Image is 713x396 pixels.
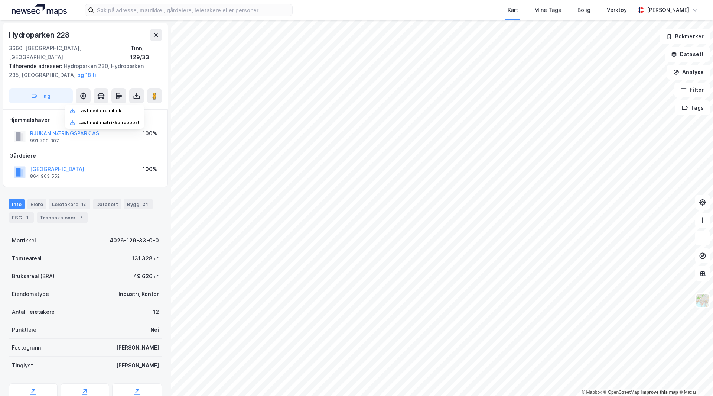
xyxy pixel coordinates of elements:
img: logo.a4113a55bc3d86da70a041830d287a7e.svg [12,4,67,16]
div: Tomteareal [12,254,42,263]
div: Nei [150,325,159,334]
span: Tilhørende adresser: [9,63,64,69]
div: Leietakere [49,199,90,209]
div: 864 963 552 [30,173,60,179]
div: Bolig [577,6,590,15]
div: Hydroparken 228 [9,29,71,41]
div: Tinglyst [12,361,33,370]
div: 100% [143,129,157,138]
a: OpenStreetMap [603,390,639,395]
div: Punktleie [12,325,36,334]
div: Mine Tags [534,6,561,15]
iframe: Chat Widget [676,360,713,396]
div: 1 [23,214,31,221]
button: Datasett [665,47,710,62]
button: Tags [675,100,710,115]
div: Verktøy [607,6,627,15]
button: Analyse [667,65,710,80]
div: 3660, [GEOGRAPHIC_DATA], [GEOGRAPHIC_DATA] [9,44,130,62]
div: 4026-129-33-0-0 [110,236,159,245]
div: 12 [80,200,87,208]
div: Datasett [93,199,121,209]
div: 12 [153,308,159,316]
button: Bokmerker [660,29,710,44]
div: 991 700 307 [30,138,59,144]
div: [PERSON_NAME] [647,6,689,15]
button: Tag [9,88,73,103]
div: Gårdeiere [9,151,162,160]
div: Matrikkel [12,236,36,245]
div: Eiere [27,199,46,209]
div: 7 [77,214,85,221]
div: Tinn, 129/33 [130,44,162,62]
div: ESG [9,212,34,223]
div: 24 [141,200,150,208]
div: Last ned grunnbok [78,108,121,114]
input: Søk på adresse, matrikkel, gårdeiere, leietakere eller personer [94,4,292,16]
div: 100% [143,165,157,174]
div: 131 328 ㎡ [132,254,159,263]
div: Festegrunn [12,343,41,352]
div: [PERSON_NAME] [116,361,159,370]
div: 49 626 ㎡ [133,272,159,281]
div: Bruksareal (BRA) [12,272,55,281]
div: Industri, Kontor [118,290,159,299]
button: Filter [674,83,710,97]
div: Hjemmelshaver [9,116,162,125]
div: Antall leietakere [12,308,55,316]
img: Z [696,293,710,308]
div: Last ned matrikkelrapport [78,120,140,126]
div: Kart [508,6,518,15]
a: Improve this map [641,390,678,395]
div: Hydroparken 230, Hydroparken 235, [GEOGRAPHIC_DATA] [9,62,156,80]
div: Bygg [124,199,153,209]
div: [PERSON_NAME] [116,343,159,352]
div: Transaksjoner [37,212,88,223]
div: Eiendomstype [12,290,49,299]
a: Mapbox [582,390,602,395]
div: Info [9,199,25,209]
div: Kontrollprogram for chat [676,360,713,396]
